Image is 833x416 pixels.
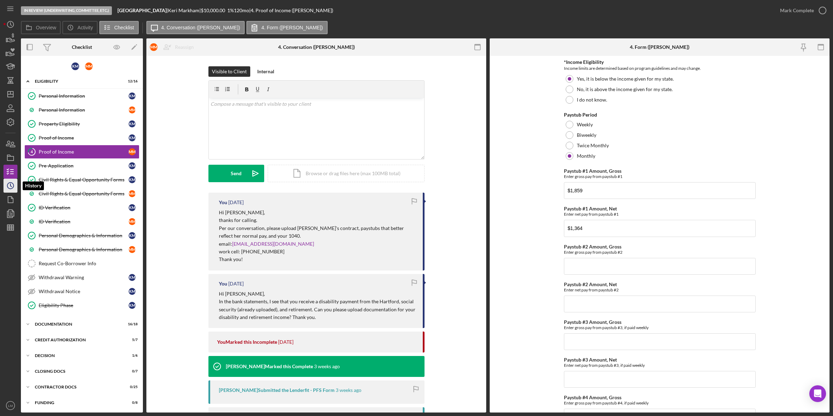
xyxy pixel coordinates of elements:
[35,401,120,405] div: Funding
[125,322,138,326] div: 16 / 18
[117,7,167,13] b: [GEOGRAPHIC_DATA]
[564,59,756,65] div: *Income Eligibility
[577,76,674,82] label: Yes, it is below the income given for my state.
[39,233,129,238] div: Personal Demographics & Information
[150,43,158,51] div: M M
[219,216,416,224] p: thanks for calling.
[201,8,227,13] div: $10,000.00
[227,8,234,13] div: 1 %
[24,117,139,131] a: Property EligibilityKM
[129,246,136,253] div: M M
[773,3,830,17] button: Mark Complete
[564,325,756,330] div: Enter gross pay from paystub #3, if paid weekly
[129,134,136,141] div: K M
[577,87,673,92] label: No, it is above the income given for my state.
[39,121,129,127] div: Property Eligibility
[24,201,139,215] a: ID VerificationKM
[24,270,139,284] a: Withdrawal WarningKM
[125,79,138,83] div: 12 / 16
[71,62,79,70] div: K M
[219,281,227,287] div: You
[39,289,129,294] div: Withdrawal Notice
[809,385,826,402] div: Open Intercom Messenger
[21,21,61,34] button: Overview
[39,107,129,113] div: Personal Information
[125,354,138,358] div: 1 / 6
[780,3,814,17] div: Mark Complete
[3,399,17,413] button: LM
[246,21,328,34] button: 4. Form ([PERSON_NAME])
[39,219,129,224] div: ID Verification
[39,135,129,141] div: Proof of Income
[39,275,129,280] div: Withdrawal Warning
[35,385,120,389] div: Contractor Docs
[564,244,621,250] label: Paystub #2 Amount, Gross
[129,176,136,183] div: K M
[564,394,621,400] label: Paystub #4 Amount, Gross
[129,148,136,155] div: M M
[129,204,136,211] div: K M
[24,229,139,243] a: Personal Demographics & InformationKM
[564,206,617,211] label: Paystub #1 Amount, Net
[219,290,416,298] p: Hi [PERSON_NAME],
[564,174,756,179] div: Enter gross pay from paystub #1
[228,200,244,205] time: 2025-08-21 16:43
[564,363,756,368] div: Enter net pay from paystub #3, if paid weekly
[208,165,264,182] button: Send
[24,145,139,159] a: 4Proof of IncomeMM
[228,281,244,287] time: 2025-08-21 15:32
[278,44,355,50] div: 4. Conversation ([PERSON_NAME])
[117,8,168,13] div: |
[35,322,120,326] div: Documentation
[577,143,609,148] label: Twice Monthly
[129,120,136,127] div: K M
[24,284,139,298] a: Withdrawal NoticeKM
[261,25,323,30] label: 4. Form ([PERSON_NAME])
[24,103,139,117] a: Personal InformationMM
[146,40,201,54] button: MMReassign
[24,131,139,145] a: Proof of IncomeKM
[168,8,201,13] div: Keri Markham |
[219,224,416,240] p: Per our conversation, please upload [PERSON_NAME]'s contract, paystubs that better reflect her no...
[39,303,129,308] div: Eligibility Phase
[217,339,277,345] div: You Marked this Incomplete
[175,40,194,54] div: Reassign
[36,25,56,30] label: Overview
[24,187,139,201] a: Civil Rights & Equal Opportunity FormsMM
[564,65,756,72] div: Income limits are determined based on program guidelines and may change.
[35,354,120,358] div: Decision
[39,163,129,169] div: Pre-Application
[72,44,92,50] div: Checklist
[24,159,139,173] a: Pre-ApplicationKM
[254,66,278,77] button: Internal
[99,21,139,34] button: Checklist
[39,93,129,99] div: Personal Information
[77,25,93,30] label: Activity
[232,241,314,247] a: [EMAIL_ADDRESS][DOMAIN_NAME]
[219,209,416,216] p: Hi [PERSON_NAME],
[577,97,607,103] label: I do not know.
[577,122,593,127] label: Weekly
[129,162,136,169] div: K M
[249,8,333,13] div: | 4. Proof of Income ([PERSON_NAME])
[212,66,247,77] div: Visible to Client
[24,257,139,270] a: Request Co-Borrower Info
[24,298,139,312] a: Eligibility PhaseKM
[8,404,13,408] text: LM
[85,62,93,70] div: M M
[336,387,361,393] time: 2025-08-05 18:00
[39,149,129,155] div: Proof of Income
[39,247,129,252] div: Personal Demographics & Information
[219,248,416,255] p: work cell: [PHONE_NUMBER]
[31,149,33,154] tspan: 4
[226,364,313,369] div: [PERSON_NAME] Marked this Complete
[257,66,274,77] div: Internal
[114,25,134,30] label: Checklist
[564,281,617,287] label: Paystub #2 Amount, Net
[219,200,227,205] div: You
[129,190,136,197] div: M M
[21,6,112,15] div: In Review (Underwriting, Committee, Etc.)
[219,240,416,248] p: email:
[129,302,136,309] div: K M
[234,8,249,13] div: 120 mo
